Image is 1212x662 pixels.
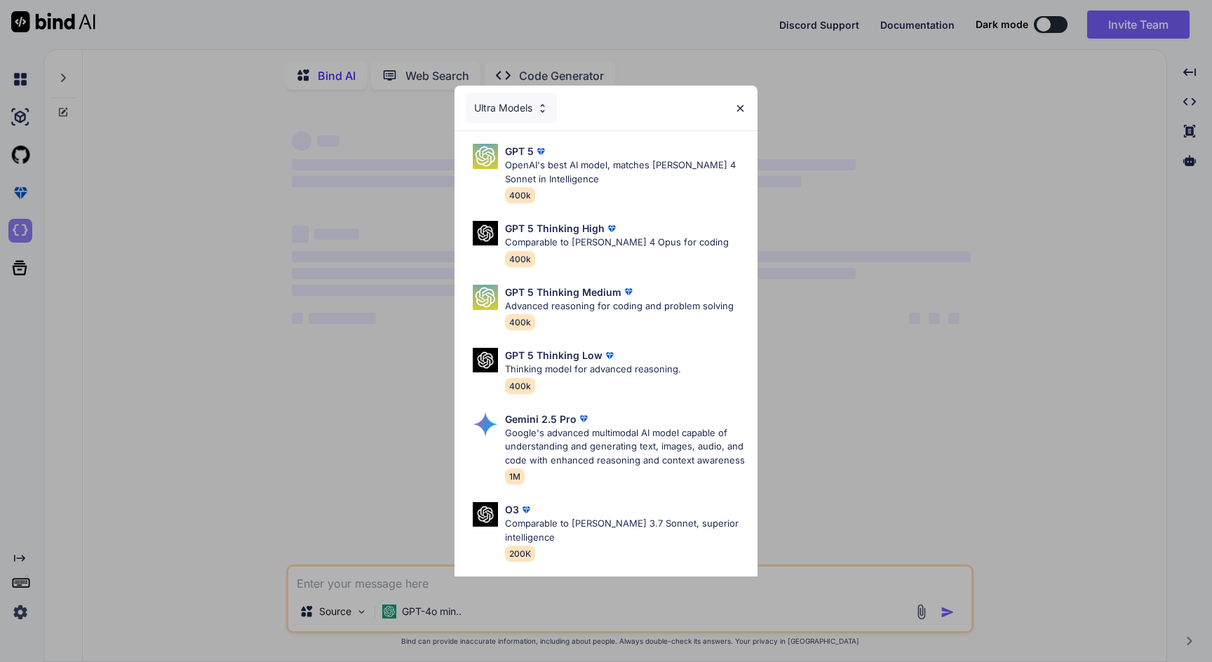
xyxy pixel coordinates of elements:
[734,102,746,114] img: close
[466,93,557,123] div: Ultra Models
[534,144,548,158] img: premium
[473,144,498,169] img: Pick Models
[473,285,498,310] img: Pick Models
[505,314,535,330] span: 400k
[505,546,535,562] span: 200K
[505,468,525,485] span: 1M
[505,236,729,250] p: Comparable to [PERSON_NAME] 4 Opus for coding
[505,502,519,517] p: O3
[505,412,577,426] p: Gemini 2.5 Pro
[505,348,602,363] p: GPT 5 Thinking Low
[519,503,533,517] img: premium
[505,363,681,377] p: Thinking model for advanced reasoning.
[505,187,535,203] span: 400k
[473,502,498,527] img: Pick Models
[473,221,498,245] img: Pick Models
[505,299,734,313] p: Advanced reasoning for coding and problem solving
[505,221,605,236] p: GPT 5 Thinking High
[505,285,621,299] p: GPT 5 Thinking Medium
[537,102,548,114] img: Pick Models
[605,222,619,236] img: premium
[473,412,498,437] img: Pick Models
[602,349,617,363] img: premium
[621,285,635,299] img: premium
[505,378,535,394] span: 400k
[505,158,746,186] p: OpenAI's best AI model, matches [PERSON_NAME] 4 Sonnet in Intelligence
[505,144,534,158] p: GPT 5
[473,348,498,372] img: Pick Models
[505,517,746,544] p: Comparable to [PERSON_NAME] 3.7 Sonnet, superior intelligence
[577,412,591,426] img: premium
[505,251,535,267] span: 400k
[505,426,746,468] p: Google's advanced multimodal AI model capable of understanding and generating text, images, audio...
